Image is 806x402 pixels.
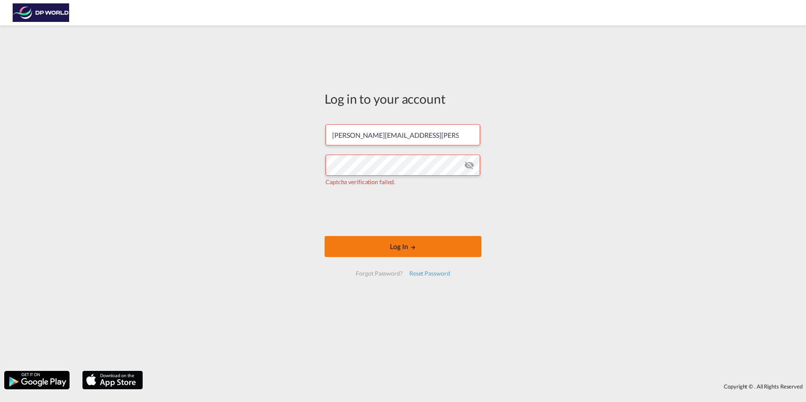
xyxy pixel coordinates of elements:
md-icon: icon-eye-off [464,160,474,170]
span: Captcha verification failed. [325,178,395,185]
div: Forgot Password? [352,266,406,281]
div: Reset Password [406,266,454,281]
iframe: reCAPTCHA [339,195,467,228]
button: LOGIN [325,236,481,257]
input: Enter email/phone number [325,124,480,145]
div: Copyright © . All Rights Reserved [147,379,806,394]
img: apple.png [81,370,144,390]
div: Log in to your account [325,90,481,107]
img: c08ca190194411f088ed0f3ba295208c.png [13,3,70,22]
img: google.png [3,370,70,390]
